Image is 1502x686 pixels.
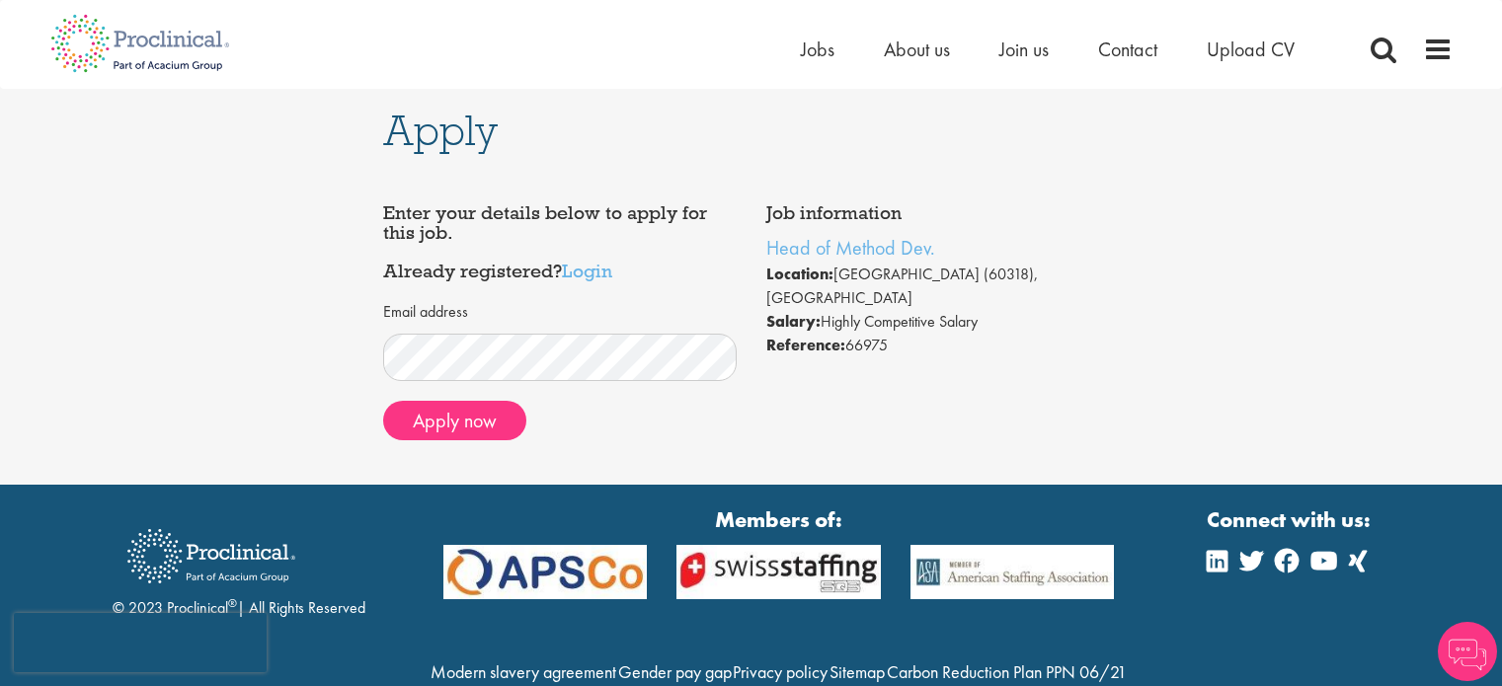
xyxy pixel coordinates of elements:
strong: Connect with us: [1207,504,1375,535]
iframe: reCAPTCHA [14,613,267,672]
label: Email address [383,301,468,324]
img: Chatbot [1438,622,1497,681]
a: Jobs [801,37,834,62]
img: APSCo [429,545,663,599]
a: Privacy policy [733,660,828,683]
strong: Salary: [766,311,821,332]
li: Highly Competitive Salary [766,310,1120,334]
button: Apply now [383,401,526,440]
div: © 2023 Proclinical | All Rights Reserved [113,514,365,620]
img: APSCo [896,545,1130,599]
sup: ® [228,595,237,611]
a: About us [884,37,950,62]
strong: Reference: [766,335,845,355]
span: Apply [383,104,498,157]
strong: Members of: [443,504,1115,535]
a: Upload CV [1207,37,1295,62]
a: Head of Method Dev. [766,235,935,261]
a: Login [562,259,612,282]
a: Modern slavery agreement [431,660,616,683]
a: Sitemap [830,660,885,683]
li: [GEOGRAPHIC_DATA] (60318), [GEOGRAPHIC_DATA] [766,263,1120,310]
img: APSCo [662,545,896,599]
h4: Enter your details below to apply for this job. Already registered? [383,203,737,281]
a: Carbon Reduction Plan PPN 06/21 [887,660,1127,683]
a: Gender pay gap [618,660,732,683]
h4: Job information [766,203,1120,223]
li: 66975 [766,334,1120,357]
a: Contact [1098,37,1157,62]
strong: Location: [766,264,833,284]
a: Join us [999,37,1049,62]
img: Proclinical Recruitment [113,515,310,597]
